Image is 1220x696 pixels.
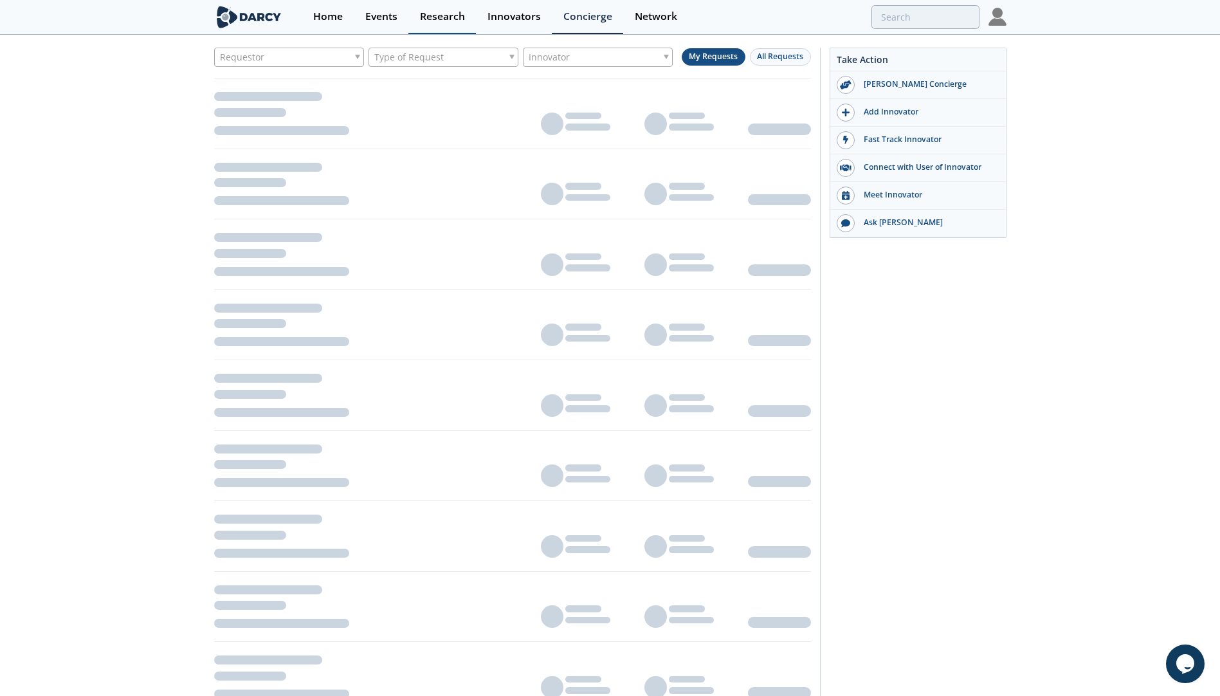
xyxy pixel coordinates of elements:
[529,48,570,66] span: Innovator
[220,48,264,66] span: Requestor
[855,161,999,173] div: Connect with User of Innovator
[855,78,999,90] div: [PERSON_NAME] Concierge
[750,48,811,66] button: All Requests
[855,217,999,228] div: Ask [PERSON_NAME]
[374,48,444,66] span: Type of Request
[871,5,979,29] input: Advanced Search
[1166,645,1207,683] iframe: chat widget
[988,8,1006,26] img: Profile
[855,134,999,145] div: Fast Track Innovator
[682,48,745,66] button: My Requests
[214,6,284,28] img: logo-wide.svg
[369,48,518,67] div: Type of Request
[757,51,803,62] span: All Requests
[523,48,673,67] div: Innovator
[313,12,343,22] div: Home
[365,12,397,22] div: Events
[855,189,999,201] div: Meet Innovator
[420,12,465,22] div: Research
[487,12,541,22] div: Innovators
[563,12,612,22] div: Concierge
[214,48,364,67] div: Requestor
[855,106,999,118] div: Add Innovator
[635,12,677,22] div: Network
[830,53,1006,71] div: Take Action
